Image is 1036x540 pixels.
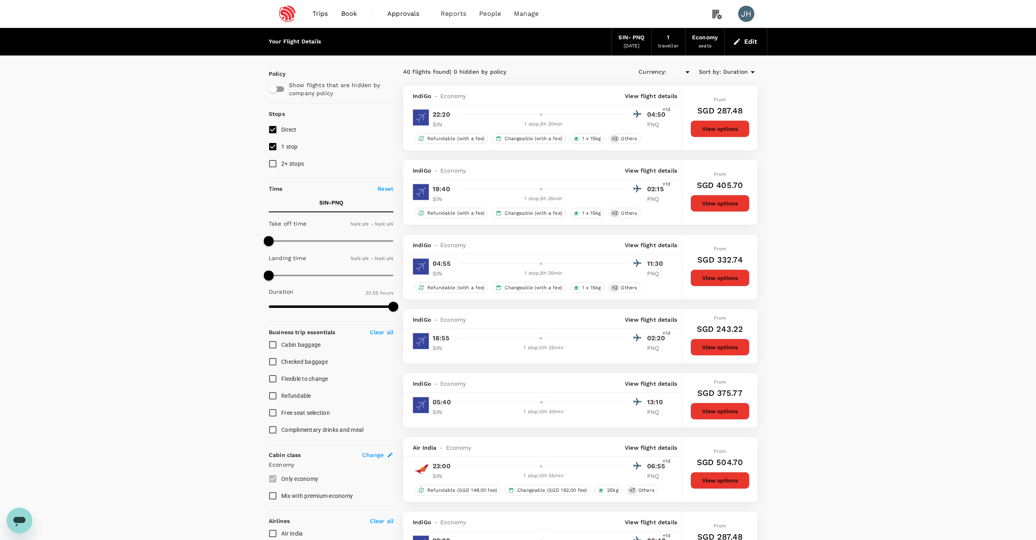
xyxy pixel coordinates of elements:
[635,487,658,494] span: Others
[433,120,453,128] p: SIN
[415,208,488,218] div: Refundable (with a fee)
[647,195,667,203] p: PNQ
[350,256,393,261] span: NaN:aN - NaN:aN
[281,530,303,537] span: Air India
[608,208,641,218] div: +2Others
[413,109,429,126] img: 6E
[6,508,32,534] iframe: Button to launch messaging window
[628,487,637,494] span: + 7
[458,269,629,277] div: 1 stop , 9h 35min
[433,269,453,277] p: SIN
[413,316,431,324] span: IndiGo
[624,42,640,50] div: [DATE]
[690,403,749,420] button: View options
[662,180,671,188] span: +1d
[281,143,298,150] span: 1 stop
[269,461,393,469] p: Economy
[570,282,604,293] div: 1 x 15kg
[492,208,565,218] div: Changeable (with a fee)
[403,68,580,77] div: 40 flights found | 0 hidden by policy
[365,290,393,296] span: 30.55 hours
[440,518,466,526] span: Economy
[370,328,393,336] p: Clear all
[697,253,743,266] h6: SGD 332.74
[431,380,440,388] span: -
[579,284,604,291] span: 1 x 15kg
[436,444,446,452] span: -
[647,397,667,407] p: 13:10
[514,487,590,494] span: Changeable (SGD 192.00 fee)
[714,448,726,454] span: From
[415,133,488,144] div: Refundable (with a fee)
[610,135,619,142] span: + 2
[440,92,466,100] span: Economy
[639,68,666,77] span: Currency :
[625,444,677,452] p: View flight details
[350,221,393,227] span: NaN:aN - NaN:aN
[431,241,440,249] span: -
[618,210,640,217] span: Others
[647,269,667,277] p: PNQ
[625,518,677,526] p: View flight details
[604,487,622,494] span: 25kg
[387,9,428,19] span: Approvals
[440,380,466,388] span: Economy
[413,92,431,100] span: IndiGo
[697,456,743,469] h6: SGD 504.70
[608,133,641,144] div: +2Others
[647,120,667,128] p: PNQ
[723,68,748,77] span: Duration
[433,408,453,416] p: SIN
[269,220,306,228] p: Take off time
[269,254,306,262] p: Landing time
[690,120,749,137] button: View options
[281,427,363,433] span: Complimentary drinks and meal
[738,6,754,22] div: JH
[647,333,667,343] p: 02:20
[440,316,466,324] span: Economy
[618,284,640,291] span: Others
[501,135,565,142] span: Changeable (with a fee)
[714,523,726,529] span: From
[662,106,671,114] span: +1d
[579,210,604,217] span: 1 x 15kg
[281,376,328,382] span: Flexible to change
[479,9,501,19] span: People
[626,485,658,495] div: +7Others
[625,380,677,388] p: View flight details
[281,493,353,499] span: Mix with premium-economy
[433,259,450,269] p: 04:55
[731,35,760,48] button: Edit
[413,397,429,413] img: 6E
[413,241,431,249] span: IndiGo
[697,179,743,192] h6: SGD 405.70
[433,195,453,203] p: SIN
[647,461,667,471] p: 06:55
[658,42,679,50] div: traveller
[269,5,306,23] img: Espressif Systems Singapore Pte Ltd
[413,461,429,477] img: AI
[413,258,429,275] img: 6E
[269,518,290,524] strong: Airlines
[440,241,466,249] span: Economy
[690,195,749,212] button: View options
[269,329,335,335] strong: Business trip essentials
[570,208,604,218] div: 1 x 15kg
[413,380,431,388] span: IndiGo
[662,532,671,540] span: +1d
[431,92,440,100] span: -
[433,472,453,480] p: SIN
[610,210,619,217] span: + 2
[319,198,343,207] p: SIN - PNQ
[441,9,466,19] span: Reports
[424,210,488,217] span: Refundable (with a fee)
[431,316,440,324] span: -
[647,110,667,120] p: 04:50
[433,184,450,194] p: 19:40
[431,518,440,526] span: -
[433,333,449,343] p: 18:55
[289,81,388,97] p: Show flights that are hidden by company policy
[594,485,622,495] div: 25kg
[269,70,276,78] p: Policy
[433,397,451,407] p: 05:40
